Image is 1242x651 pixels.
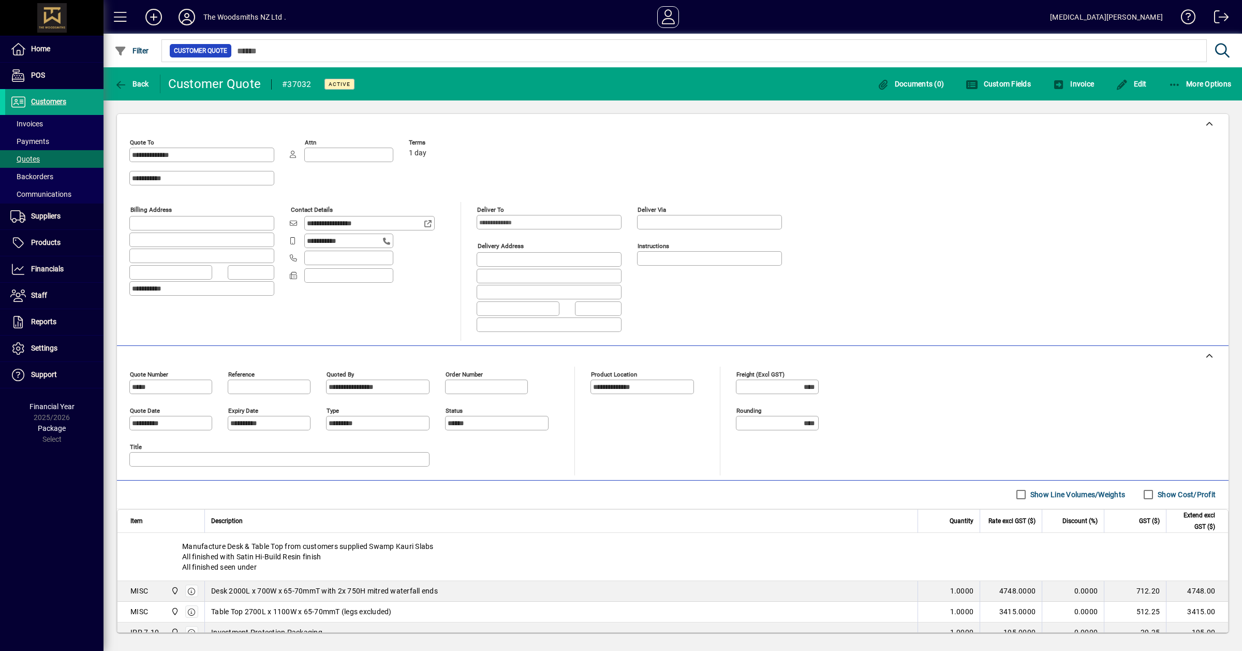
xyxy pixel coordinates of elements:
a: Knowledge Base [1173,2,1196,36]
a: Quotes [5,150,103,168]
a: POS [5,63,103,89]
mat-label: Freight (excl GST) [736,370,785,378]
a: Financials [5,256,103,282]
span: Edit [1116,80,1147,88]
label: Show Line Volumes/Weights [1028,489,1125,500]
span: Table Top 2700L x 1100W x 65-70mmT (legs excluded) [211,606,392,617]
td: 29.25 [1104,623,1166,643]
span: Back [114,80,149,88]
div: Manufacture Desk & Table Top from customers supplied Swamp Kauri Slabs All finished with Satin Hi... [117,533,1228,581]
a: Communications [5,185,103,203]
span: GST ($) [1139,515,1160,527]
td: 512.25 [1104,602,1166,623]
span: Quantity [950,515,973,527]
mat-label: Quoted by [327,370,354,378]
span: 1.0000 [950,627,974,638]
span: Desk 2000L x 700W x 65-70mmT with 2x 750H mitred waterfall ends [211,586,438,596]
mat-label: Quote number [130,370,168,378]
span: Financials [31,265,64,273]
a: Invoices [5,115,103,133]
div: MISC [130,586,148,596]
a: Reports [5,309,103,335]
span: 1 day [409,149,426,157]
div: IPP 7.10 [130,627,159,638]
div: The Woodsmiths NZ Ltd . [203,9,286,25]
td: 712.20 [1104,581,1166,602]
div: 195.0000 [986,627,1036,638]
a: Suppliers [5,204,103,229]
td: 0.0000 [1042,581,1104,602]
span: Discount (%) [1062,515,1098,527]
span: Suppliers [31,212,61,220]
td: 3415.00 [1166,602,1228,623]
button: Profile [170,8,203,26]
div: 3415.0000 [986,606,1036,617]
span: Filter [114,47,149,55]
span: Terms [409,139,471,146]
a: Backorders [5,168,103,185]
div: #37032 [282,76,312,93]
td: 0.0000 [1042,602,1104,623]
button: Filter [112,41,152,60]
button: Custom Fields [963,75,1033,93]
td: 0.0000 [1042,623,1104,643]
a: Logout [1206,2,1229,36]
button: Edit [1113,75,1149,93]
span: Active [329,81,350,88]
mat-label: Status [446,407,463,414]
span: Documents (0) [877,80,944,88]
mat-label: Instructions [638,242,669,250]
span: Reports [31,317,56,326]
mat-label: Product location [591,370,637,378]
span: The Woodsmiths [168,606,180,617]
mat-label: Title [130,443,142,450]
a: Home [5,36,103,62]
span: The Woodsmiths [168,585,180,597]
span: Communications [10,190,71,198]
span: Customers [31,97,66,106]
span: Investment Protection Packaging [211,627,322,638]
span: Financial Year [29,402,75,411]
span: Support [31,370,57,379]
span: Payments [10,137,49,146]
span: The Woodsmiths [168,627,180,638]
span: 1.0000 [950,606,974,617]
mat-label: Expiry date [228,407,258,414]
a: Settings [5,336,103,361]
div: Customer Quote [168,76,261,92]
div: 4748.0000 [986,586,1036,596]
a: Products [5,230,103,256]
span: Customer Quote [174,46,227,56]
span: Settings [31,344,57,352]
span: Description [211,515,243,527]
span: Extend excl GST ($) [1173,510,1215,532]
mat-label: Attn [305,139,316,146]
app-page-header-button: Back [103,75,160,93]
button: Documents (0) [874,75,947,93]
button: Add [137,8,170,26]
span: Home [31,45,50,53]
td: 195.00 [1166,623,1228,643]
button: More Options [1166,75,1234,93]
span: Invoice [1053,80,1094,88]
mat-label: Reference [228,370,255,378]
td: 4748.00 [1166,581,1228,602]
span: Custom Fields [966,80,1031,88]
span: 1.0000 [950,586,974,596]
button: Invoice [1050,75,1097,93]
span: Backorders [10,172,53,181]
span: Quotes [10,155,40,163]
button: Back [112,75,152,93]
mat-label: Rounding [736,407,761,414]
a: Payments [5,133,103,150]
span: More Options [1169,80,1232,88]
span: Invoices [10,120,43,128]
label: Show Cost/Profit [1156,489,1216,500]
mat-label: Deliver To [477,206,504,213]
span: Products [31,238,61,247]
span: Staff [31,291,47,299]
span: Rate excl GST ($) [988,515,1036,527]
span: Item [130,515,143,527]
span: POS [31,71,45,79]
mat-label: Quote To [130,139,154,146]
